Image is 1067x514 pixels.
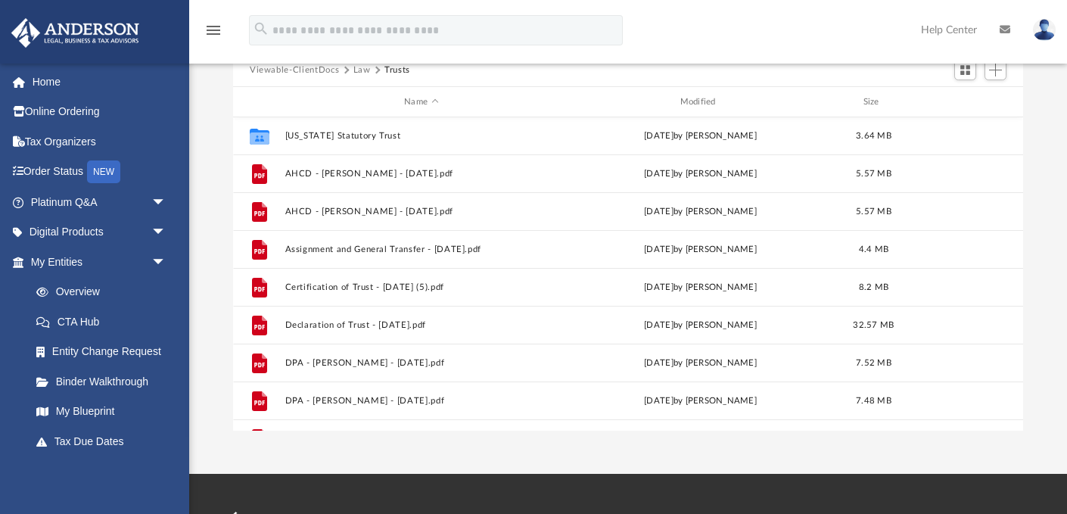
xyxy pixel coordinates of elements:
a: Platinum Q&Aarrow_drop_down [11,187,189,217]
span: 5.57 MB [856,207,891,216]
a: Binder Walkthrough [21,366,189,397]
span: 8.2 MB [859,283,889,291]
i: menu [204,21,222,39]
div: id [240,95,278,109]
div: Name [285,95,558,109]
span: 3.64 MB [856,132,891,140]
span: arrow_drop_down [151,247,182,278]
button: [US_STATE] Statutory Trust [285,131,558,141]
div: id [910,95,1016,109]
a: Digital Productsarrow_drop_down [11,217,189,248]
button: Trusts [384,64,410,77]
button: AHCD - [PERSON_NAME] - [DATE].pdf [285,207,558,217]
a: Tax Due Dates [21,426,189,456]
div: Size [844,95,904,109]
span: 5.57 MB [856,170,891,178]
div: grid [233,117,1023,431]
a: Order StatusNEW [11,157,189,188]
button: DPA - [PERSON_NAME] - [DATE].pdf [285,358,558,368]
img: User Pic [1033,19,1056,41]
div: [DATE] by [PERSON_NAME] [565,167,837,181]
button: Assignment and General Transfer - [DATE].pdf [285,245,558,254]
a: My Anderson Teamarrow_drop_down [11,456,182,487]
div: [DATE] by [PERSON_NAME] [565,243,837,257]
div: [DATE] by [PERSON_NAME] [565,281,837,294]
div: Modified [564,95,837,109]
a: Overview [21,277,189,307]
button: DPA - [PERSON_NAME] - [DATE].pdf [285,396,558,406]
span: arrow_drop_down [151,456,182,488]
a: My Blueprint [21,397,182,427]
span: 32.57 MB [853,321,894,329]
img: Anderson Advisors Platinum Portal [7,18,144,48]
div: [DATE] by [PERSON_NAME] [565,394,837,408]
span: 7.52 MB [856,359,891,367]
div: [DATE] by [PERSON_NAME] [565,319,837,332]
div: NEW [87,160,120,183]
a: Online Ordering [11,97,189,127]
i: search [253,20,269,37]
div: [DATE] by [PERSON_NAME] [565,205,837,219]
a: My Entitiesarrow_drop_down [11,247,189,277]
span: 7.48 MB [856,397,891,405]
button: Declaration of Trust - [DATE].pdf [285,320,558,330]
a: menu [204,29,222,39]
a: Tax Organizers [11,126,189,157]
a: CTA Hub [21,307,189,337]
button: Viewable-ClientDocs [250,64,339,77]
button: Switch to Grid View [954,60,977,81]
button: AHCD - [PERSON_NAME] - [DATE].pdf [285,169,558,179]
button: Certification of Trust - [DATE] (5).pdf [285,282,558,292]
button: Law [353,64,371,77]
a: Entity Change Request [21,337,189,367]
div: [DATE] by [PERSON_NAME] [565,129,837,143]
div: [DATE] by [PERSON_NAME] [565,357,837,370]
span: arrow_drop_down [151,217,182,248]
a: Home [11,67,189,97]
span: arrow_drop_down [151,187,182,218]
button: Add [985,60,1007,81]
span: 4.4 MB [859,245,889,254]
